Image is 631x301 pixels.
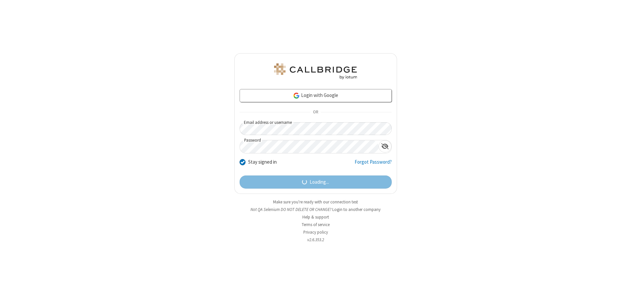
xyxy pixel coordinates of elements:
a: Help & support [302,214,329,220]
li: v2.6.353.2 [234,237,397,243]
img: google-icon.png [293,92,300,99]
span: Loading... [310,178,329,186]
a: Login with Google [240,89,392,102]
div: Show password [379,140,391,152]
a: Forgot Password? [355,158,392,171]
a: Terms of service [302,222,330,227]
a: Make sure you're ready with our connection test [273,199,358,205]
img: QA Selenium DO NOT DELETE OR CHANGE [273,63,358,79]
button: Loading... [240,175,392,189]
button: Login to another company [332,206,381,213]
li: Not QA Selenium DO NOT DELETE OR CHANGE? [234,206,397,213]
iframe: Chat [615,284,626,296]
input: Password [240,140,379,153]
label: Stay signed in [248,158,277,166]
a: Privacy policy [303,229,328,235]
span: OR [310,108,321,117]
input: Email address or username [240,122,392,135]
